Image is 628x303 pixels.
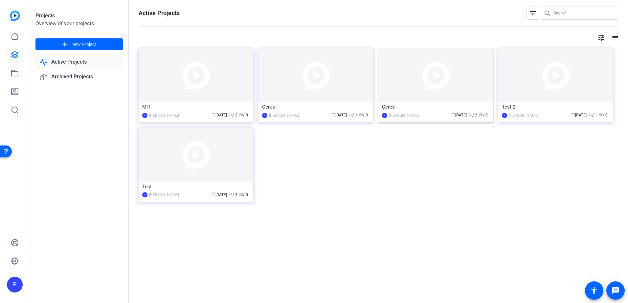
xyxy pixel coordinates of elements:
span: [DATE] [212,113,227,117]
button: New Project [35,38,123,50]
div: Overview of your projects [35,20,123,28]
span: / 2 [229,113,237,117]
div: MIT [142,102,250,112]
div: [PERSON_NAME] [509,112,539,119]
span: group [348,112,352,116]
span: / 0 [239,192,248,197]
span: / 1 [348,113,357,117]
mat-icon: message [612,287,619,294]
div: P [142,192,147,197]
span: group [468,112,472,116]
div: [PERSON_NAME] [149,112,179,119]
span: [DATE] [212,192,227,197]
mat-icon: tune [597,34,605,42]
input: Search [554,9,613,17]
h1: Active Projects [139,9,180,17]
span: [DATE] [331,113,347,117]
mat-icon: accessibility [590,287,598,294]
div: P [142,113,147,118]
span: / 1 [229,192,237,197]
span: / 1 [588,113,597,117]
span: group [229,112,233,116]
span: group [588,112,592,116]
div: Ceres [382,102,489,112]
span: calendar_today [571,112,575,116]
div: [PERSON_NAME] [149,192,179,198]
div: P [502,113,507,118]
span: calendar_today [451,112,455,116]
div: Test 2 [502,102,609,112]
span: radio [599,112,603,116]
span: / 2 [468,113,477,117]
div: [PERSON_NAME] [269,112,299,119]
div: P [262,113,267,118]
span: [DATE] [451,113,467,117]
a: Active Projects [35,55,123,69]
span: / 0 [359,113,368,117]
span: / 0 [479,113,488,117]
mat-icon: add [61,40,69,49]
div: [PERSON_NAME] [389,112,419,119]
div: Projects [35,12,123,20]
span: group [229,192,233,196]
span: / 0 [599,113,608,117]
div: Test [142,182,250,192]
span: New Project [72,41,96,48]
span: radio [479,112,483,116]
span: radio [359,112,363,116]
mat-icon: list [610,34,618,42]
img: blue-gradient.svg [10,10,20,21]
span: radio [239,112,243,116]
span: calendar_today [212,192,215,196]
mat-icon: filter_list [529,9,537,17]
span: calendar_today [212,112,215,116]
span: [DATE] [571,113,587,117]
span: / 0 [239,113,248,117]
div: P [382,113,387,118]
div: Cerus [262,102,370,112]
div: P [7,277,23,293]
a: Archived Projects [35,70,123,84]
span: calendar_today [331,112,335,116]
span: radio [239,192,243,196]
